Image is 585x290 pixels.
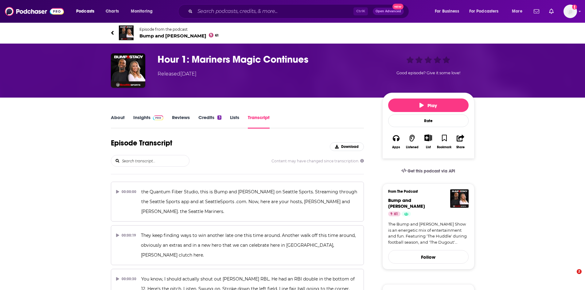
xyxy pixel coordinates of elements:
[111,25,474,40] a: Bump and StacyEpisode from the podcastBump and [PERSON_NAME]61
[512,7,522,16] span: More
[111,182,364,222] button: 00:00:00the Quantum Fiber Studio, this is Bump and [PERSON_NAME] on Seattle Sports. Streaming thr...
[388,99,469,112] button: Play
[431,6,467,16] button: open menu
[420,130,436,153] div: Show More ButtonList
[564,269,579,284] iframe: Intercom live chat
[437,145,451,149] div: Bookmark
[102,6,123,16] a: Charts
[111,225,364,265] button: 00:00:19They keep finding ways to win another late one this time around. Another walk off this ti...
[547,6,556,17] a: Show notifications dropdown
[388,189,464,194] h3: From The Podcast
[436,130,452,153] button: Bookmark
[133,114,164,129] a: InsightsPodchaser Pro
[572,5,577,10] svg: Add a profile image
[139,27,219,32] span: Episode from the podcast
[141,189,358,214] span: the Quantum Fiber Studio, this is Bump and [PERSON_NAME] on Seattle Sports. Streaming through the...
[388,250,469,264] button: Follow
[392,145,400,149] div: Apps
[376,10,401,13] span: Open Advanced
[271,159,364,163] span: Content may have changed since transcription.
[577,269,582,274] span: 2
[531,6,542,17] a: Show notifications dropdown
[456,145,465,149] div: Share
[230,114,239,129] a: Lists
[406,145,419,149] div: Listened
[248,114,270,129] a: Transcript
[198,114,221,129] a: Credits3
[141,233,357,258] span: They keep finding ways to win another late one this time around. Another walk off this time aroun...
[119,25,134,40] img: Bump and Stacy
[111,53,145,88] img: Hour 1: Mariners Magic Continues
[158,70,197,78] div: Released [DATE]
[111,138,172,148] h1: Episode Transcript
[408,168,455,174] span: Get this podcast via API
[195,6,353,16] input: Search podcasts, credits, & more...
[564,5,577,18] img: User Profile
[330,142,364,151] button: Download
[435,7,459,16] span: For Business
[450,189,469,208] img: Bump and Stacy
[404,130,420,153] button: Listened
[121,155,189,166] input: Search transcript...
[394,211,398,217] span: 61
[76,7,94,16] span: Podcasts
[158,53,372,65] h3: Hour 1: Mariners Magic Continues
[388,211,400,216] a: 61
[564,5,577,18] button: Show profile menu
[353,7,368,15] span: Ctrl K
[106,7,119,16] span: Charts
[116,274,137,284] div: 00:00:30
[388,197,425,209] a: Bump and Stacy
[508,6,530,16] button: open menu
[422,134,435,141] button: Show More Button
[172,114,190,129] a: Reviews
[72,6,102,16] button: open menu
[116,187,137,197] div: 00:00:00
[465,6,508,16] button: open menu
[388,221,469,245] a: The Bump and [PERSON_NAME] Show is an energetic mix of entertainment and fun. Featuring 'The Hudd...
[426,145,431,149] div: List
[396,164,460,179] a: Get this podcast via API
[452,130,468,153] button: Share
[5,6,64,17] img: Podchaser - Follow, Share and Rate Podcasts
[388,197,425,209] span: Bump and [PERSON_NAME]
[388,114,469,127] div: Rate
[396,71,460,75] span: Good episode? Give it some love!
[184,4,415,18] div: Search podcasts, credits, & more...
[131,7,153,16] span: Monitoring
[388,130,404,153] button: Apps
[127,6,161,16] button: open menu
[392,4,404,10] span: New
[139,33,219,39] span: Bump and [PERSON_NAME]
[469,7,499,16] span: For Podcasters
[111,114,125,129] a: About
[419,102,437,108] span: Play
[215,34,218,37] span: 61
[153,115,164,120] img: Podchaser Pro
[564,5,577,18] span: Logged in as WesBurdett
[341,145,359,149] span: Download
[217,115,221,120] div: 3
[373,8,404,15] button: Open AdvancedNew
[116,230,136,240] div: 00:00:19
